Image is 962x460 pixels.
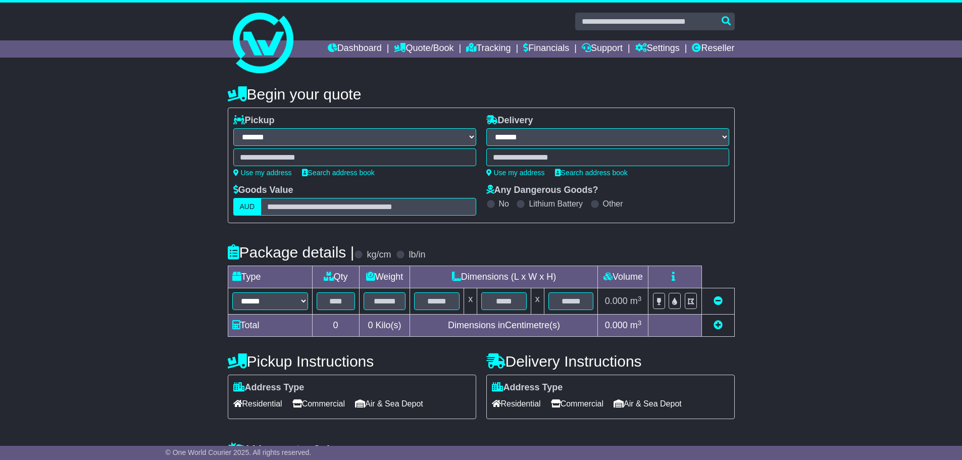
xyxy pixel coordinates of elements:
[714,296,723,306] a: Remove this item
[228,442,735,458] h4: Warranty & Insurance
[367,249,391,261] label: kg/cm
[582,40,623,58] a: Support
[233,396,282,412] span: Residential
[228,315,312,337] td: Total
[233,198,262,216] label: AUD
[409,249,425,261] label: lb/in
[228,266,312,288] td: Type
[692,40,734,58] a: Reseller
[233,382,305,393] label: Address Type
[614,396,682,412] span: Air & Sea Depot
[394,40,453,58] a: Quote/Book
[523,40,569,58] a: Financials
[531,288,544,315] td: x
[228,244,355,261] h4: Package details |
[555,169,628,177] a: Search address book
[630,296,642,306] span: m
[529,199,583,209] label: Lithium Battery
[359,315,410,337] td: Kilo(s)
[638,319,642,327] sup: 3
[228,353,476,370] h4: Pickup Instructions
[368,320,373,330] span: 0
[312,315,359,337] td: 0
[464,288,477,315] td: x
[486,185,598,196] label: Any Dangerous Goods?
[359,266,410,288] td: Weight
[630,320,642,330] span: m
[410,315,598,337] td: Dimensions in Centimetre(s)
[312,266,359,288] td: Qty
[302,169,375,177] a: Search address book
[605,296,628,306] span: 0.000
[492,382,563,393] label: Address Type
[492,396,541,412] span: Residential
[499,199,509,209] label: No
[166,448,312,456] span: © One World Courier 2025. All rights reserved.
[486,353,735,370] h4: Delivery Instructions
[292,396,345,412] span: Commercial
[598,266,648,288] td: Volume
[328,40,382,58] a: Dashboard
[233,185,293,196] label: Goods Value
[410,266,598,288] td: Dimensions (L x W x H)
[605,320,628,330] span: 0.000
[551,396,603,412] span: Commercial
[228,86,735,103] h4: Begin your quote
[486,169,545,177] a: Use my address
[714,320,723,330] a: Add new item
[603,199,623,209] label: Other
[355,396,423,412] span: Air & Sea Depot
[233,115,275,126] label: Pickup
[638,295,642,302] sup: 3
[233,169,292,177] a: Use my address
[466,40,511,58] a: Tracking
[635,40,680,58] a: Settings
[486,115,533,126] label: Delivery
